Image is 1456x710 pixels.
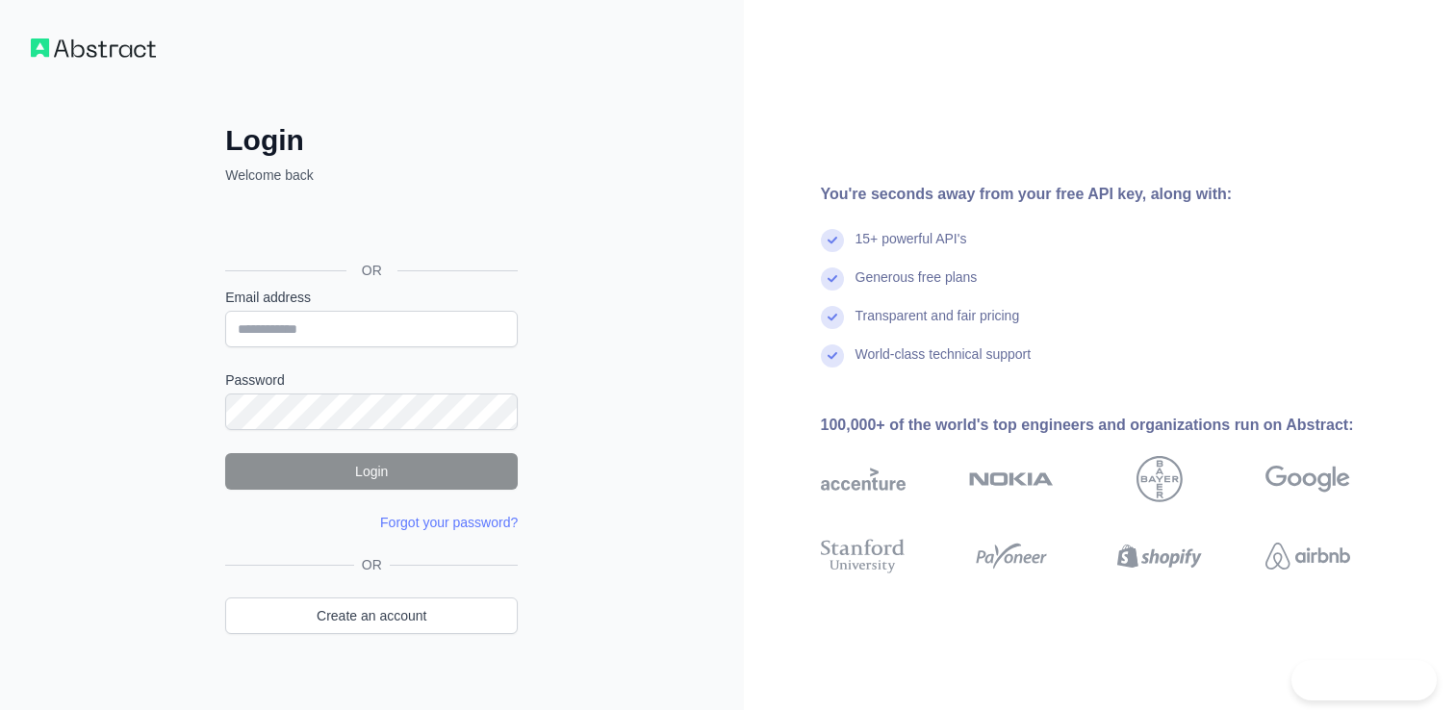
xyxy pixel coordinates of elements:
[969,535,1054,577] img: payoneer
[821,456,906,502] img: accenture
[225,123,518,158] h2: Login
[225,597,518,634] a: Create an account
[1265,535,1350,577] img: airbnb
[821,267,844,291] img: check mark
[225,165,518,185] p: Welcome back
[821,306,844,329] img: check mark
[821,535,906,577] img: stanford university
[969,456,1054,502] img: nokia
[1137,456,1183,502] img: bayer
[1117,535,1202,577] img: shopify
[216,206,524,248] iframe: Sign in with Google Button
[821,414,1412,437] div: 100,000+ of the world's top engineers and organizations run on Abstract:
[856,267,978,306] div: Generous free plans
[1291,660,1437,700] iframe: Toggle Customer Support
[821,229,844,252] img: check mark
[856,229,967,267] div: 15+ powerful API's
[821,344,844,368] img: check mark
[31,38,156,58] img: Workflow
[380,515,518,530] a: Forgot your password?
[225,453,518,490] button: Login
[856,306,1020,344] div: Transparent and fair pricing
[346,261,397,280] span: OR
[354,555,390,574] span: OR
[856,344,1032,383] div: World-class technical support
[821,183,1412,206] div: You're seconds away from your free API key, along with:
[225,370,518,390] label: Password
[1265,456,1350,502] img: google
[225,288,518,307] label: Email address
